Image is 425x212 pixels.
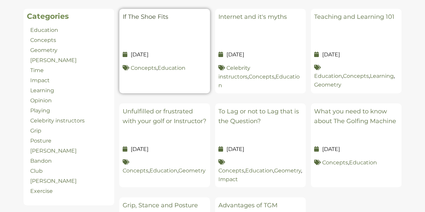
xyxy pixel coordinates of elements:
a: Education [158,65,185,71]
a: [PERSON_NAME] [30,178,77,184]
a: Learning [370,73,394,79]
p: [DATE] [218,145,302,153]
a: Geometry [274,167,301,174]
a: What you need to know about The Golfing Machine [314,108,396,125]
a: Concepts [249,73,274,80]
a: If The Shoe Fits [123,13,168,20]
p: [DATE] [218,51,302,59]
a: Impact [218,176,238,182]
a: Impact [30,77,50,84]
a: Learning [30,87,54,94]
a: Celebrity instructors [218,65,250,80]
a: Geometry [30,47,57,53]
p: , , [123,158,207,175]
a: Education [150,167,177,174]
a: Concepts [30,37,56,43]
a: Concepts [343,73,369,79]
p: , , , [218,158,302,184]
h2: Categories [27,12,111,21]
a: Grip [30,127,41,134]
a: Exercise [30,188,53,194]
a: [PERSON_NAME] [30,57,77,63]
a: Unfulfilled or frustrated with your golf or Instructor? [123,108,206,125]
a: Celebrity instructors [30,117,85,124]
a: Concepts [123,167,148,174]
a: Opinion [30,97,52,104]
a: Education [245,167,273,174]
a: Playing [30,107,50,114]
a: To Lag or not to Lag that is the Question? [218,108,299,125]
a: Education [30,27,58,33]
p: [DATE] [123,145,207,153]
p: , , , [314,64,398,89]
a: Internet and it's myths [218,13,287,20]
a: Time [30,67,44,73]
a: Geometry [178,167,206,174]
a: Education [218,73,300,89]
a: [PERSON_NAME] [30,148,77,154]
a: Bandon [30,158,52,164]
p: , [314,158,398,167]
p: , [123,64,207,72]
a: Geometry [314,82,341,88]
a: Education [349,159,377,166]
p: , , [218,64,302,90]
a: Concepts [131,65,157,71]
a: Club [30,168,43,174]
p: [DATE] [123,51,207,59]
a: Education [314,73,342,79]
a: Concepts [218,167,244,174]
p: [DATE] [314,145,398,153]
a: Concepts [322,159,348,166]
p: [DATE] [314,51,398,59]
a: Posture [30,138,51,144]
a: Grip, Stance and Posture [123,202,198,209]
a: Teaching and Learning 101 [314,13,394,20]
